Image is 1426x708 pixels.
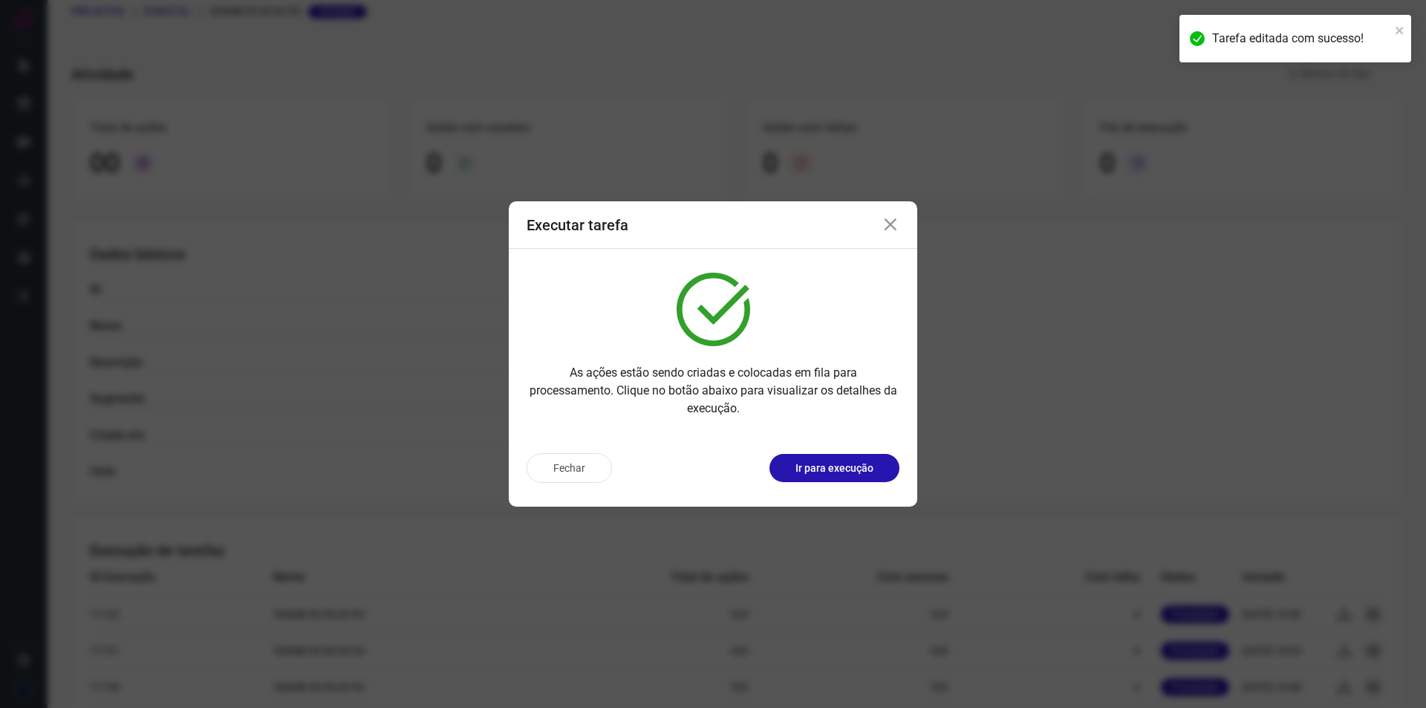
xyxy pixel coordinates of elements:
[527,453,612,483] button: Fechar
[769,454,899,482] button: Ir para execução
[1212,30,1390,48] div: Tarefa editada com sucesso!
[527,216,628,234] h3: Executar tarefa
[677,273,750,346] img: verified.svg
[795,461,873,476] p: Ir para execução
[527,364,899,418] p: As ações estão sendo criadas e colocadas em fila para processamento. Clique no botão abaixo para ...
[1395,21,1405,39] button: close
